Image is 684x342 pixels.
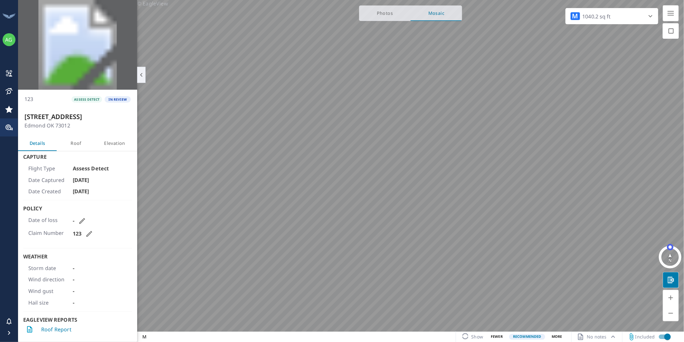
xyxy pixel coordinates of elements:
[23,317,132,323] h4: Eagleview reports
[73,231,81,237] h4: 123
[73,300,127,306] h4: -
[471,334,483,340] p: Show
[509,334,545,339] span: RECOMMENDED
[73,277,127,283] div: -
[74,217,90,225] button: Click to edit Date of Loss
[5,69,13,77] div: Drone Pilot Portal
[23,254,132,260] h4: Weather
[23,154,132,160] h4: Capture
[81,230,97,238] button: Click to edit Claim Number
[414,9,458,17] span: Mosaic
[571,332,622,342] button: No notes
[28,166,70,172] h4: Flight Type
[73,166,127,172] h4: Assess Detect
[105,97,131,102] span: IN REVIEW
[142,334,147,340] span: M
[663,272,679,288] button: Toggle Heatmap
[41,326,71,333] a: Roof Report
[99,139,130,147] span: Elevation
[663,23,679,39] button: Box Annotation
[28,177,70,184] h4: Date Captured
[28,300,70,306] h4: Hail size
[28,188,70,195] h4: Date Created
[61,139,91,147] span: Roof
[5,106,13,113] div: Assess Ordering
[572,12,578,20] h3: M
[28,230,70,236] h4: Claim Number
[28,277,70,283] h4: Wind direction
[28,217,70,224] h4: Date of loss
[71,97,102,102] span: ASSESS DETECT
[23,206,132,212] h4: Policy
[587,334,607,340] p: No notes
[663,5,679,21] button: Menu
[73,188,127,195] h4: [DATE]
[3,14,15,18] img: EagleView Logo
[24,96,33,103] h4: 123
[635,334,655,340] p: Included
[73,265,127,272] h4: -
[5,87,13,95] div: Assess
[73,177,127,184] h4: [DATE]
[663,290,679,306] button: Zoom In
[28,288,70,295] h4: Wind gust
[363,9,407,17] span: Photos
[583,12,611,20] h4: 1040.2 sq ft
[28,265,70,272] h4: Storm date
[5,124,13,131] div: My EagleView portal
[73,288,127,295] h4: -
[22,139,53,147] span: Details
[667,244,673,252] div: 0
[3,33,15,46] div: AG
[73,218,74,224] h4: -
[565,12,611,20] div: M 1040.2 sq ft
[24,123,131,129] h4: Edmond OK 73012
[487,334,507,339] span: FEWER
[663,306,679,321] button: Zoom Out
[24,113,131,120] h3: [STREET_ADDRESS]
[548,334,566,339] span: MORE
